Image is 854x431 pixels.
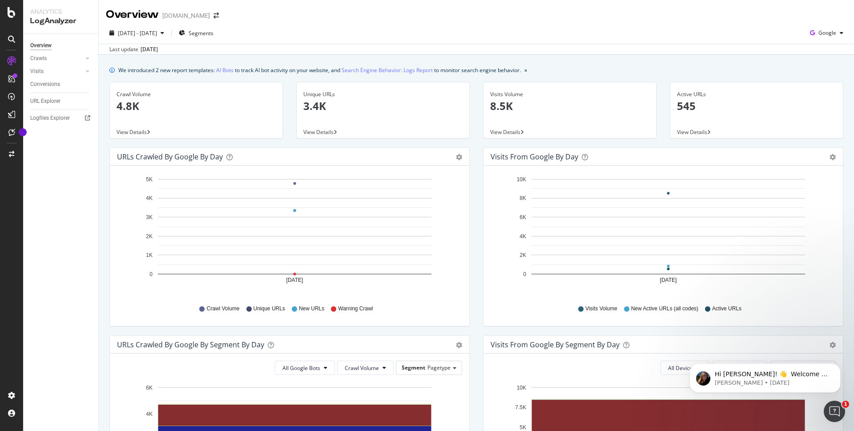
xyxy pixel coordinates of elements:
iframe: Intercom notifications message [676,345,854,407]
span: View Details [303,128,334,136]
a: URL Explorer [30,97,92,106]
svg: A chart. [117,173,459,297]
span: New URLs [299,305,324,313]
text: [DATE] [660,277,677,283]
a: Search Engine Behavior: Logs Report [342,65,433,75]
button: Google [806,26,847,40]
text: 0 [149,271,153,277]
div: gear [456,342,462,348]
span: Active URLs [712,305,741,313]
button: All Google Bots [275,361,335,375]
span: Visits Volume [585,305,617,313]
text: 7.5K [515,404,526,411]
text: 3K [146,214,153,220]
span: Unique URLs [254,305,285,313]
span: All Devices [668,364,695,372]
div: Visits [30,67,44,76]
button: close banner [522,64,529,77]
div: gear [830,342,836,348]
button: All Devices [661,361,710,375]
div: arrow-right-arrow-left [213,12,219,19]
span: View Details [117,128,147,136]
div: Analytics [30,7,91,16]
div: URLs Crawled by Google by day [117,152,223,161]
div: Crawls [30,54,47,63]
a: Visits [30,67,83,76]
text: 1K [146,252,153,258]
div: LogAnalyzer [30,16,91,26]
div: Visits from Google by day [491,152,578,161]
p: 3.4K [303,98,463,114]
div: Conversions [30,80,60,89]
text: 6K [146,385,153,391]
div: info banner [109,65,843,75]
p: 8.5K [490,98,649,114]
text: 0 [523,271,526,277]
text: 10K [517,385,526,391]
div: Visits Volume [490,90,649,98]
div: URL Explorer [30,97,60,106]
div: Unique URLs [303,90,463,98]
div: We introduced 2 new report templates: to track AI bot activity on your website, and to monitor se... [118,65,521,75]
a: Overview [30,41,92,50]
div: Crawl Volume [117,90,276,98]
div: Active URLs [677,90,836,98]
div: gear [456,154,462,160]
div: Tooltip anchor [19,128,27,136]
span: Warning Crawl [338,305,373,313]
div: [DOMAIN_NAME] [162,11,210,20]
p: Message from Laura, sent 6d ago [39,34,153,42]
button: Crawl Volume [337,361,394,375]
div: URLs Crawled by Google By Segment By Day [117,340,264,349]
span: Google [818,29,836,37]
div: Logfiles Explorer [30,114,70,123]
text: 4K [520,233,526,240]
a: AI Bots [216,65,234,75]
text: 6K [520,214,526,220]
text: 2K [520,252,526,258]
a: Conversions [30,80,92,89]
button: Segments [175,26,217,40]
div: Last update [109,45,158,53]
span: All Google Bots [282,364,320,372]
span: New Active URLs (all codes) [631,305,698,313]
p: 545 [677,98,836,114]
span: 1 [842,401,849,408]
span: Pagetype [427,364,451,371]
div: gear [830,154,836,160]
span: Segments [189,29,213,37]
iframe: Intercom live chat [824,401,845,422]
p: 4.8K [117,98,276,114]
text: 8K [520,195,526,202]
text: 4K [146,411,153,417]
text: [DATE] [286,277,303,283]
div: Visits from Google By Segment By Day [491,340,620,349]
text: 2K [146,233,153,240]
span: View Details [490,128,520,136]
svg: A chart. [491,173,833,297]
span: Crawl Volume [206,305,239,313]
span: View Details [677,128,707,136]
span: Crawl Volume [345,364,379,372]
span: Hi [PERSON_NAME]! 👋 Welcome to Botify chat support! Have a question? Reply to this message and ou... [39,26,153,77]
div: [DATE] [141,45,158,53]
a: Crawls [30,54,83,63]
text: 10K [517,176,526,183]
button: [DATE] - [DATE] [106,26,168,40]
span: Segment [402,364,425,371]
text: 5K [520,424,526,431]
text: 5K [146,176,153,183]
a: Logfiles Explorer [30,114,92,123]
div: Overview [106,7,159,22]
span: [DATE] - [DATE] [118,29,157,37]
div: Overview [30,41,52,50]
text: 4K [146,195,153,202]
